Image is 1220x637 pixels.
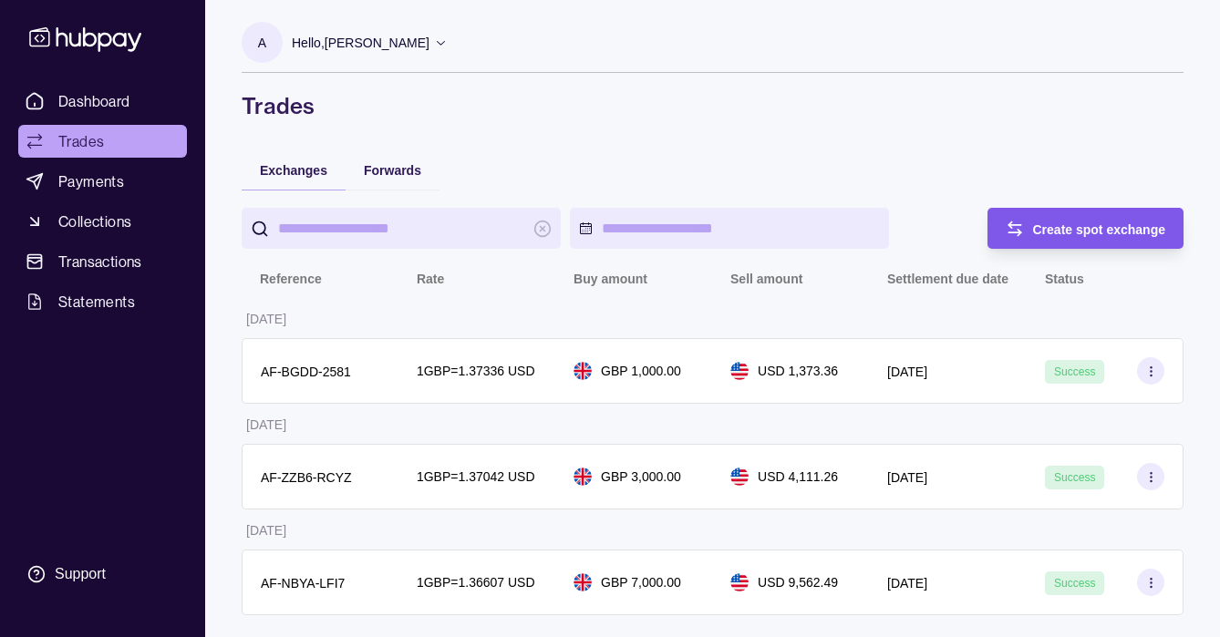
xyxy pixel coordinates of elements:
span: Payments [58,170,124,192]
p: [DATE] [246,312,286,326]
a: Transactions [18,245,187,278]
p: [DATE] [246,417,286,432]
a: Support [18,555,187,593]
p: [DATE] [887,365,927,379]
h1: Trades [242,91,1184,120]
span: Forwards [364,163,421,178]
span: Success [1054,577,1095,590]
p: Sell amount [730,272,802,286]
input: search [278,208,524,249]
p: Buy amount [574,272,647,286]
span: Success [1054,365,1095,378]
p: GBP 3,000.00 [601,467,681,487]
span: Statements [58,291,135,313]
img: us [730,467,749,486]
span: Success [1054,471,1095,484]
p: GBP 7,000.00 [601,572,681,592]
p: AF-ZZB6-RCYZ [261,470,352,485]
p: Rate [417,272,444,286]
p: A [258,33,266,53]
p: 1 GBP = 1.37336 USD [417,361,535,381]
p: Reference [260,272,322,286]
span: Collections [58,211,131,232]
p: GBP 1,000.00 [601,361,681,381]
p: [DATE] [887,470,927,485]
p: 1 GBP = 1.36607 USD [417,572,535,592]
img: gb [574,362,592,380]
p: 1 GBP = 1.37042 USD [417,467,535,487]
p: Status [1045,272,1084,286]
a: Statements [18,285,187,318]
img: gb [574,467,592,486]
p: Hello, [PERSON_NAME] [292,33,429,53]
span: Dashboard [58,90,130,112]
p: USD 1,373.36 [758,361,838,381]
span: Exchanges [260,163,327,178]
p: USD 4,111.26 [758,467,838,487]
p: [DATE] [246,523,286,538]
span: Transactions [58,251,142,272]
p: Settlement due date [887,272,1008,286]
button: Create spot exchange [987,208,1184,249]
span: Create spot exchange [1033,222,1166,237]
div: Support [55,564,106,584]
img: gb [574,573,592,591]
span: Trades [58,130,104,152]
a: Dashboard [18,85,187,118]
a: Trades [18,125,187,158]
p: USD 9,562.49 [758,572,838,592]
a: Payments [18,165,187,198]
p: AF-NBYA-LFI7 [261,576,345,591]
img: us [730,362,749,380]
p: [DATE] [887,576,927,591]
img: us [730,573,749,591]
p: AF-BGDD-2581 [261,365,351,379]
a: Collections [18,205,187,238]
